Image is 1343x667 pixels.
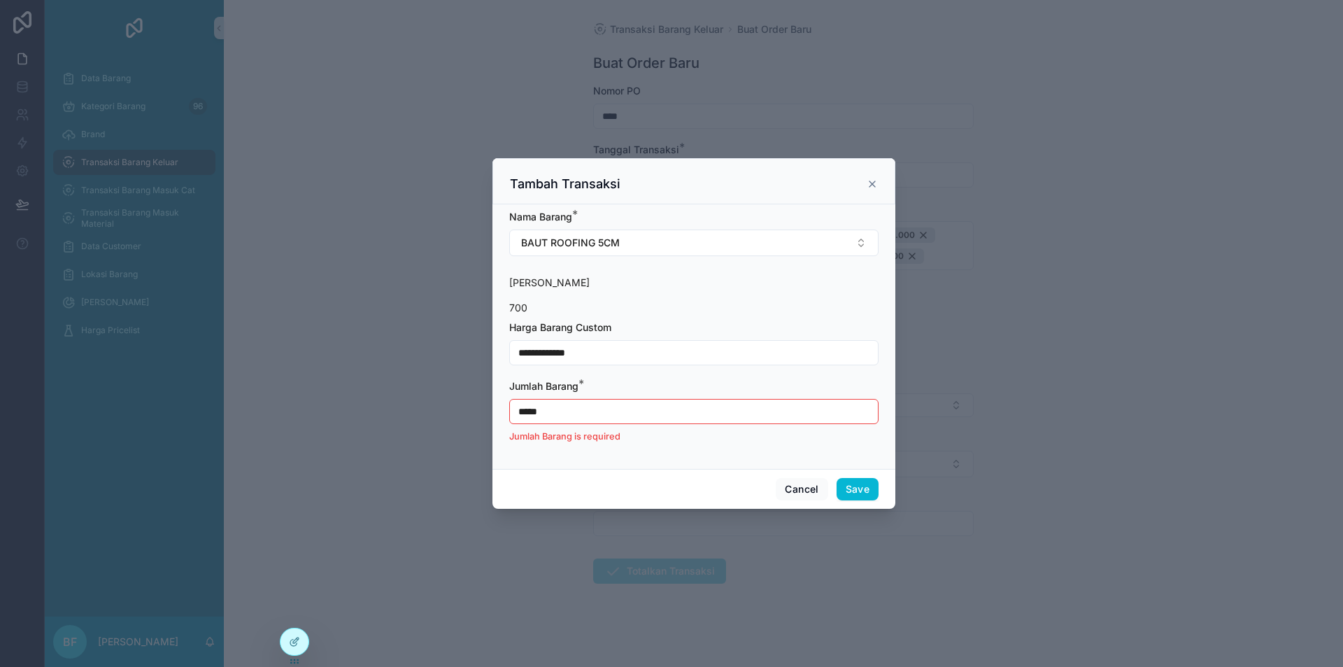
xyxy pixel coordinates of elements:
[509,321,611,333] span: Harga Barang Custom
[510,176,620,192] h3: Tambah Transaksi
[509,211,572,223] span: Nama Barang
[776,478,827,500] button: Cancel
[509,380,578,392] span: Jumlah Barang
[837,478,879,500] button: Save
[521,236,620,250] span: BAUT ROOFING 5CM
[509,430,879,444] p: Jumlah Barang is required
[509,276,590,288] span: [PERSON_NAME]
[509,302,527,314] span: 700
[509,230,879,256] button: Select Button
